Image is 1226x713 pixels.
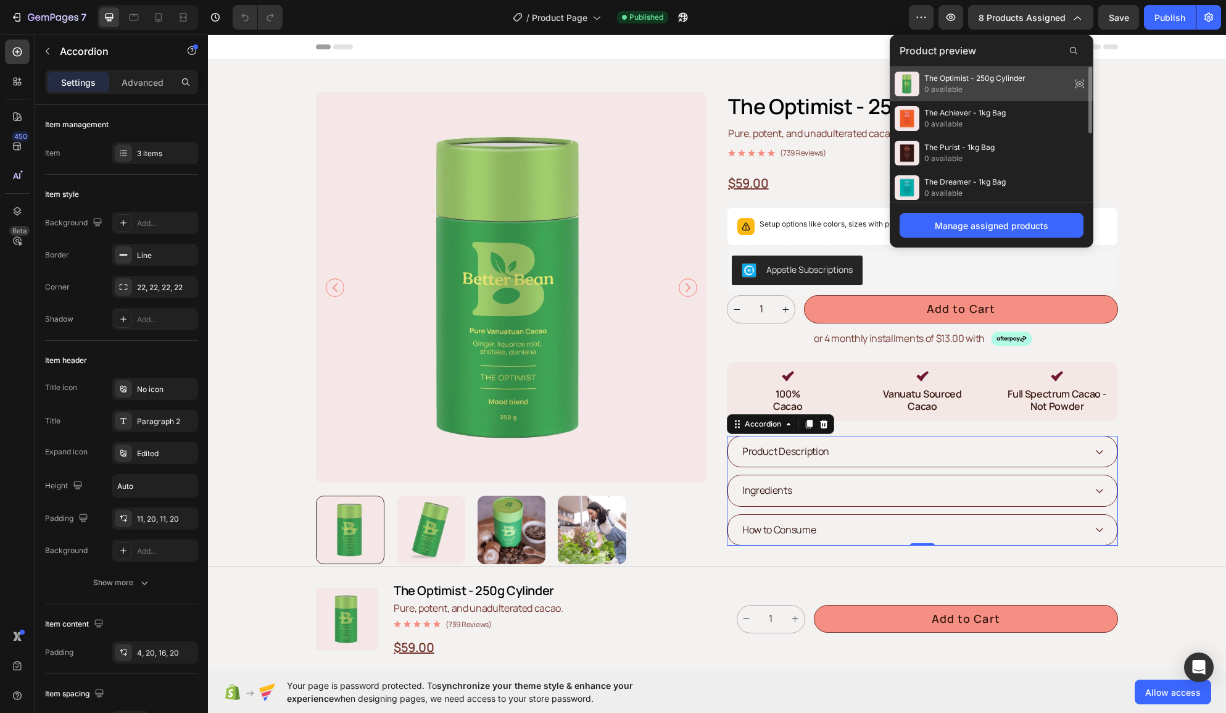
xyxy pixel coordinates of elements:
[45,446,88,457] div: Expand icon
[519,140,910,157] div: $59.00
[45,415,60,427] div: Title
[526,11,529,24] span: /
[924,119,1006,130] span: 0 available
[548,571,578,598] input: quantity
[137,282,195,293] div: 22, 22, 22, 22
[81,10,86,25] p: 7
[137,514,195,525] div: 11, 20, 11, 20
[662,353,766,378] p: Vanuatu Sourced Cacao
[895,106,919,131] img: preview-img
[534,449,584,462] p: Ingredients
[45,478,85,494] div: Height
[137,384,195,395] div: No icon
[45,382,77,393] div: Title icon
[9,226,30,236] div: Beta
[538,261,568,288] input: quantity
[287,680,633,704] span: synchronize your theme style & enhance your experience
[5,5,92,30] button: 7
[471,244,489,262] button: Carousel Next Arrow
[534,384,576,395] div: Accordion
[924,73,1025,84] span: The Optimist - 250g Cylinder
[112,475,197,497] input: Auto
[137,314,195,325] div: Add...
[895,72,919,96] img: preview-img
[924,142,995,153] span: The Purist - 1kg Bag
[137,250,195,261] div: Line
[45,686,107,703] div: Item spacing
[629,12,663,23] span: Published
[924,107,1006,119] span: The Achiever - 1kg Bag
[935,219,1048,232] div: Manage assigned products
[534,489,608,502] p: How to Consume
[532,11,587,24] span: Product Page
[924,188,1006,199] span: 0 available
[208,35,1226,671] iframe: Design area
[1145,686,1201,699] span: Allow access
[558,228,645,241] div: Appstle Subscriptions
[924,177,1006,188] span: The Dreamer - 1kg Bag
[45,572,198,594] button: Show more
[45,148,60,159] div: Item
[287,679,681,705] span: Your page is password protected. To when designing pages, we need access to your store password.
[1144,5,1196,30] button: Publish
[137,416,195,427] div: Paragraph 2
[61,76,96,89] p: Settings
[797,353,901,378] p: Full Spectrum Cacao - Not Powder
[233,5,283,30] div: Undo/Redo
[529,571,548,598] button: decrement
[45,249,69,261] div: Border
[184,604,490,622] div: $59.00
[137,546,195,557] div: Add...
[572,113,618,123] p: (739 Reviews)
[606,298,777,311] p: or 4 monthly installments of $13.00 with
[45,355,87,366] div: Item header
[137,218,195,229] div: Add...
[137,148,195,159] div: 3 items
[1184,653,1214,682] div: Open Intercom Messenger
[534,228,549,243] img: AppstleSubscriptions.png
[924,153,995,164] span: 0 available
[900,213,1083,238] button: Manage assigned products
[1109,12,1129,23] span: Save
[802,185,836,194] span: sync data
[534,411,621,423] p: Product Description
[924,84,1025,95] span: 0 available
[45,616,106,633] div: Item content
[122,76,164,89] p: Advanced
[606,570,911,599] button: Add to Cart
[520,93,909,106] p: Pure, potent, and unadulterated cacao.
[596,261,910,289] button: Add to Cart
[1098,5,1139,30] button: Save
[45,189,79,200] div: Item style
[568,261,587,288] button: increment
[719,267,787,283] div: Add to Cart
[45,545,88,556] div: Background
[1154,11,1185,24] div: Publish
[519,57,910,86] h1: The Optimist - 250g Cylinder
[895,175,919,200] img: preview-img
[524,221,655,251] button: Appstle Subscriptions
[578,571,597,598] button: increment
[895,141,919,165] img: preview-img
[979,11,1066,24] span: 8 products assigned
[968,5,1093,30] button: 8 products assigned
[520,261,538,288] button: decrement
[137,448,195,459] div: Edited
[1135,680,1211,704] button: Allow access
[45,647,73,658] div: Padding
[734,185,791,194] span: Add new variant
[528,353,632,378] p: 100% Cacao
[93,577,151,589] div: Show more
[791,185,836,194] span: or
[724,577,792,593] div: Add to Cart
[45,281,70,293] div: Corner
[60,44,165,59] p: Accordion
[45,215,105,231] div: Background
[552,183,836,196] p: Setup options like colors, sizes with product variant.
[45,119,109,130] div: Item management
[12,131,30,141] div: 450
[45,511,91,527] div: Padding
[783,297,824,312] img: gempages_581487361523712942-5b542612-2cfe-408d-82ca-64a4a54d33a6.webp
